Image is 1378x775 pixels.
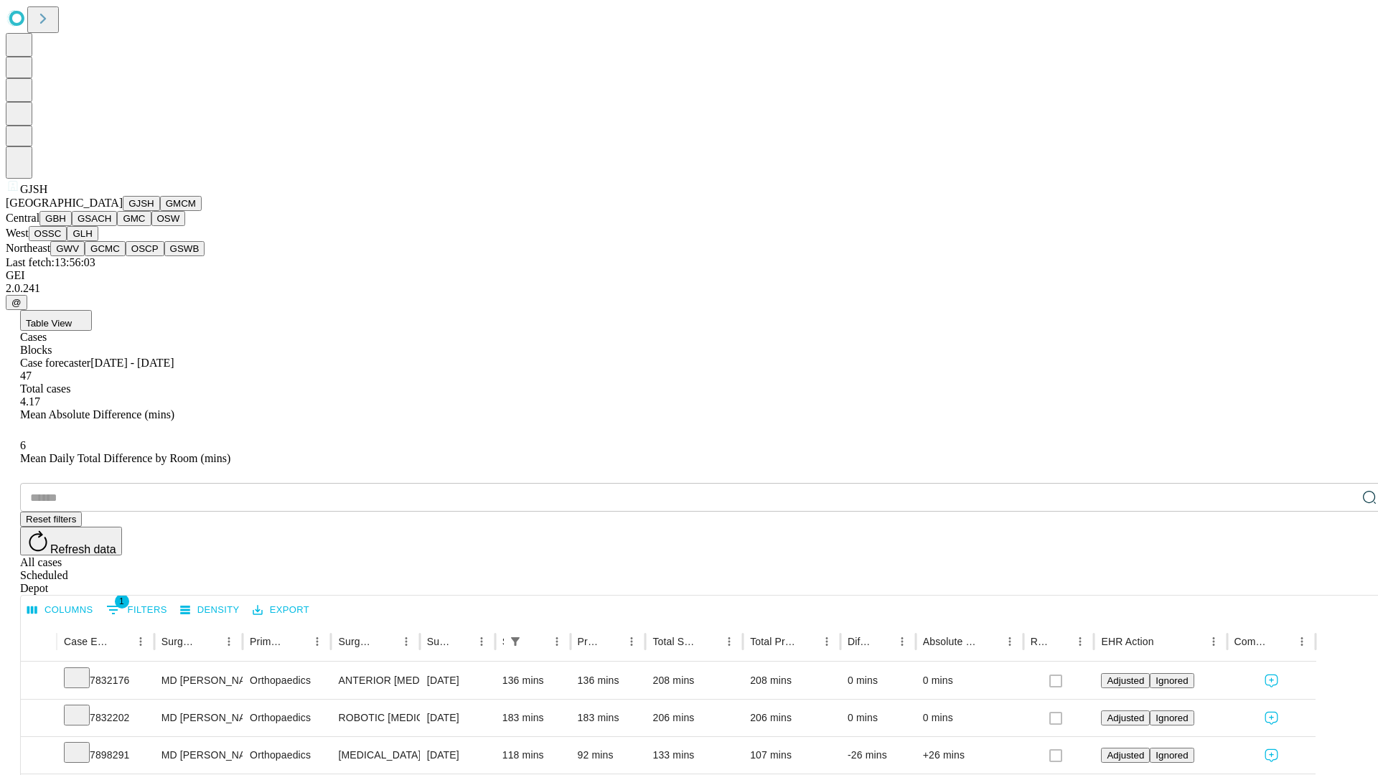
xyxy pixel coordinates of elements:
[1204,631,1224,652] button: Menu
[6,242,50,254] span: Northeast
[50,543,116,555] span: Refresh data
[505,631,525,652] button: Show filters
[28,743,50,769] button: Expand
[39,211,72,226] button: GBH
[250,700,324,736] div: Orthopaedics
[505,631,525,652] div: 1 active filter
[699,631,719,652] button: Sort
[20,512,82,527] button: Reset filters
[652,636,698,647] div: Total Scheduled Duration
[161,700,235,736] div: MD [PERSON_NAME] [PERSON_NAME]
[502,662,563,699] div: 136 mins
[28,669,50,694] button: Expand
[6,295,27,310] button: @
[20,357,90,369] span: Case forecaster
[376,631,396,652] button: Sort
[396,631,416,652] button: Menu
[578,636,601,647] div: Predicted In Room Duration
[20,183,47,195] span: GJSH
[1050,631,1070,652] button: Sort
[1156,750,1188,761] span: Ignored
[472,631,492,652] button: Menu
[923,662,1016,699] div: 0 mins
[1156,675,1188,686] span: Ignored
[161,662,235,699] div: MD [PERSON_NAME] [PERSON_NAME]
[527,631,547,652] button: Sort
[1107,750,1144,761] span: Adjusted
[1150,710,1194,725] button: Ignored
[980,631,1000,652] button: Sort
[1150,748,1194,763] button: Ignored
[126,241,164,256] button: OSCP
[1156,713,1188,723] span: Ignored
[622,631,642,652] button: Menu
[20,395,40,408] span: 4.17
[249,599,313,621] button: Export
[20,439,26,451] span: 6
[848,662,909,699] div: 0 mins
[28,706,50,731] button: Expand
[338,662,412,699] div: ANTERIOR [MEDICAL_DATA] TOTAL HIP
[338,636,374,647] div: Surgery Name
[26,514,76,525] span: Reset filters
[151,211,186,226] button: OSW
[199,631,219,652] button: Sort
[427,662,488,699] div: [DATE]
[719,631,739,652] button: Menu
[161,737,235,774] div: MD [PERSON_NAME] [PERSON_NAME]
[427,700,488,736] div: [DATE]
[427,737,488,774] div: [DATE]
[652,700,736,736] div: 206 mins
[848,636,871,647] div: Difference
[338,737,412,774] div: [MEDICAL_DATA] MEDIAL AND LATERAL MENISCECTOMY
[502,636,504,647] div: Scheduled In Room Duration
[1101,673,1150,688] button: Adjusted
[90,357,174,369] span: [DATE] - [DATE]
[20,527,122,555] button: Refresh data
[601,631,622,652] button: Sort
[923,700,1016,736] div: 0 mins
[1156,631,1176,652] button: Sort
[29,226,67,241] button: OSSC
[160,196,202,211] button: GMCM
[20,382,70,395] span: Total cases
[177,599,243,621] button: Density
[1031,636,1049,647] div: Resolved in EHR
[1107,713,1144,723] span: Adjusted
[250,662,324,699] div: Orthopaedics
[6,227,29,239] span: West
[26,318,72,329] span: Table View
[923,636,978,647] div: Absolute Difference
[64,737,147,774] div: 7898291
[85,241,126,256] button: GCMC
[1107,675,1144,686] span: Adjusted
[1000,631,1020,652] button: Menu
[50,241,85,256] button: GWV
[652,662,736,699] div: 208 mins
[1272,631,1292,652] button: Sort
[123,196,160,211] button: GJSH
[1070,631,1090,652] button: Menu
[872,631,892,652] button: Sort
[250,636,286,647] div: Primary Service
[219,631,239,652] button: Menu
[64,636,109,647] div: Case Epic Id
[131,631,151,652] button: Menu
[652,737,736,774] div: 133 mins
[578,700,639,736] div: 183 mins
[287,631,307,652] button: Sort
[1234,636,1270,647] div: Comments
[6,212,39,224] span: Central
[111,631,131,652] button: Sort
[307,631,327,652] button: Menu
[817,631,837,652] button: Menu
[6,282,1372,295] div: 2.0.241
[547,631,567,652] button: Menu
[750,737,833,774] div: 107 mins
[451,631,472,652] button: Sort
[797,631,817,652] button: Sort
[502,737,563,774] div: 118 mins
[11,297,22,308] span: @
[1101,710,1150,725] button: Adjusted
[578,737,639,774] div: 92 mins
